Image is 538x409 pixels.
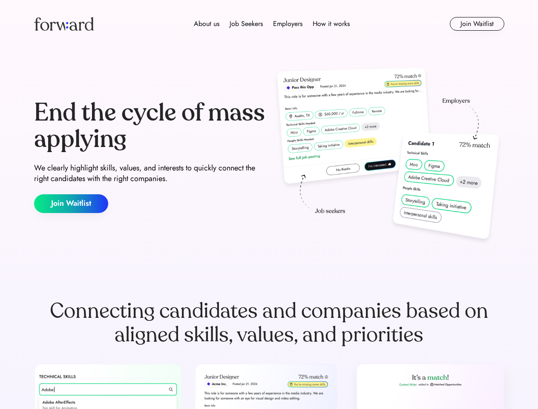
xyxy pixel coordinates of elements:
div: Job Seekers [230,19,263,29]
button: Join Waitlist [34,194,108,213]
div: About us [194,19,219,29]
div: We clearly highlight skills, values, and interests to quickly connect the right candidates with t... [34,163,266,184]
button: Join Waitlist [450,17,504,31]
div: How it works [313,19,350,29]
div: Employers [273,19,302,29]
div: Connecting candidates and companies based on aligned skills, values, and priorities [34,299,504,347]
div: End the cycle of mass applying [34,100,266,152]
img: Forward logo [34,17,94,31]
img: hero-image.png [273,65,504,248]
